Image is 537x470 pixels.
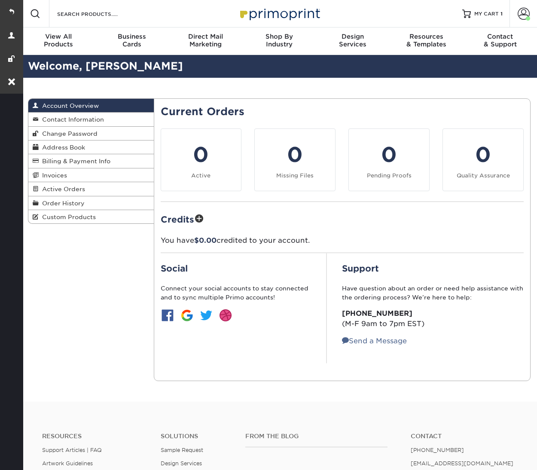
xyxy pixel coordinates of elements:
a: 0 Active [161,128,242,191]
span: 1 [500,11,503,17]
span: Contact Information [39,116,104,123]
span: MY CART [474,10,499,18]
a: Direct MailMarketing [169,27,242,55]
div: & Support [464,33,537,48]
span: Account Overview [39,102,99,109]
div: 0 [260,139,330,170]
a: Sample Request [161,447,203,453]
small: Missing Files [276,172,314,179]
h4: From the Blog [245,433,388,440]
span: Shop By [242,33,316,40]
a: BusinessCards [95,27,168,55]
p: You have credited to your account. [161,235,524,246]
a: [PHONE_NUMBER] [411,447,464,453]
p: (M-F 9am to 7pm EST) [342,308,524,329]
a: Shop ByIndustry [242,27,316,55]
img: btn-dribbble.jpg [219,308,232,322]
a: Support Articles | FAQ [42,447,102,453]
div: Cards [95,33,168,48]
a: Address Book [28,140,154,154]
strong: [PHONE_NUMBER] [342,309,412,317]
a: Change Password [28,127,154,140]
span: Resources [390,33,463,40]
small: Active [191,172,211,179]
a: 0 Missing Files [254,128,336,191]
a: Artwork Guidelines [42,460,93,467]
img: btn-facebook.jpg [161,308,174,322]
div: Services [316,33,390,48]
div: 0 [448,139,518,170]
img: Primoprint [236,4,322,23]
a: Invoices [28,168,154,182]
img: btn-twitter.jpg [199,308,213,322]
span: Active Orders [39,186,85,192]
a: Active Orders [28,182,154,196]
span: View All [21,33,95,40]
a: Contact& Support [464,27,537,55]
h2: Welcome, [PERSON_NAME] [21,58,537,74]
a: View AllProducts [21,27,95,55]
span: Order History [39,200,85,207]
small: Pending Proofs [367,172,412,179]
a: [EMAIL_ADDRESS][DOMAIN_NAME] [411,460,513,467]
h2: Support [342,263,524,274]
a: Design Services [161,460,202,467]
div: 0 [354,139,424,170]
a: Resources& Templates [390,27,463,55]
h4: Resources [42,433,148,440]
div: 0 [166,139,236,170]
span: Address Book [39,144,85,151]
a: Contact Information [28,113,154,126]
div: Marketing [169,33,242,48]
span: Custom Products [39,214,96,220]
a: Order History [28,196,154,210]
span: Invoices [39,172,67,179]
span: Contact [464,33,537,40]
a: 0 Quality Assurance [442,128,524,191]
a: Custom Products [28,210,154,223]
a: Contact [411,433,516,440]
a: Send a Message [342,337,407,345]
div: Industry [242,33,316,48]
img: btn-google.jpg [180,308,194,322]
div: & Templates [390,33,463,48]
h2: Current Orders [161,106,524,118]
span: Design [316,33,390,40]
p: Connect your social accounts to stay connected and to sync multiple Primo accounts! [161,284,311,302]
p: Have question about an order or need help assistance with the ordering process? We’re here to help: [342,284,524,302]
span: Direct Mail [169,33,242,40]
span: Billing & Payment Info [39,158,110,165]
h2: Social [161,263,311,274]
div: Products [21,33,95,48]
span: Change Password [39,130,98,137]
a: Account Overview [28,99,154,113]
h2: Credits [161,212,524,226]
span: $0.00 [194,236,217,244]
a: Billing & Payment Info [28,154,154,168]
span: Business [95,33,168,40]
small: Quality Assurance [457,172,510,179]
a: 0 Pending Proofs [348,128,430,191]
h4: Solutions [161,433,232,440]
input: SEARCH PRODUCTS..... [56,9,140,19]
a: DesignServices [316,27,390,55]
